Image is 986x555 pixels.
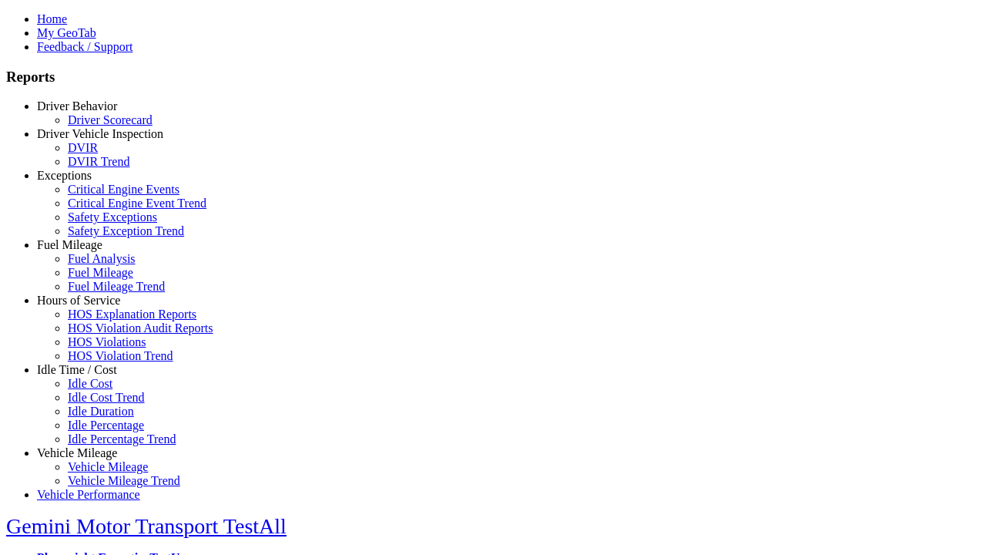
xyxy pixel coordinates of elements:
[37,294,120,307] a: Hours of Service
[37,26,96,39] a: My GeoTab
[37,127,163,140] a: Driver Vehicle Inspection
[68,155,129,168] a: DVIR Trend
[68,197,206,210] a: Critical Engine Event Trend
[68,419,144,432] a: Idle Percentage
[37,238,102,251] a: Fuel Mileage
[37,363,117,376] a: Idle Time / Cost
[68,349,173,362] a: HOS Violation Trend
[68,224,184,237] a: Safety Exception Trend
[68,405,134,418] a: Idle Duration
[37,488,140,501] a: Vehicle Performance
[68,335,146,348] a: HOS Violations
[68,183,179,196] a: Critical Engine Events
[68,474,180,487] a: Vehicle Mileage Trend
[68,460,148,473] a: Vehicle Mileage
[68,252,136,265] a: Fuel Analysis
[68,308,196,321] a: HOS Explanation Reports
[37,446,117,459] a: Vehicle Mileage
[68,280,165,293] a: Fuel Mileage Trend
[6,69,980,86] h3: Reports
[6,514,287,538] a: Gemini Motor Transport TestAll
[68,321,213,335] a: HOS Violation Audit Reports
[68,377,112,390] a: Idle Cost
[37,40,132,53] a: Feedback / Support
[37,169,92,182] a: Exceptions
[37,12,67,25] a: Home
[68,141,98,154] a: DVIR
[68,432,176,446] a: Idle Percentage Trend
[68,210,157,224] a: Safety Exceptions
[68,113,153,126] a: Driver Scorecard
[68,266,133,279] a: Fuel Mileage
[37,99,117,113] a: Driver Behavior
[68,391,145,404] a: Idle Cost Trend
